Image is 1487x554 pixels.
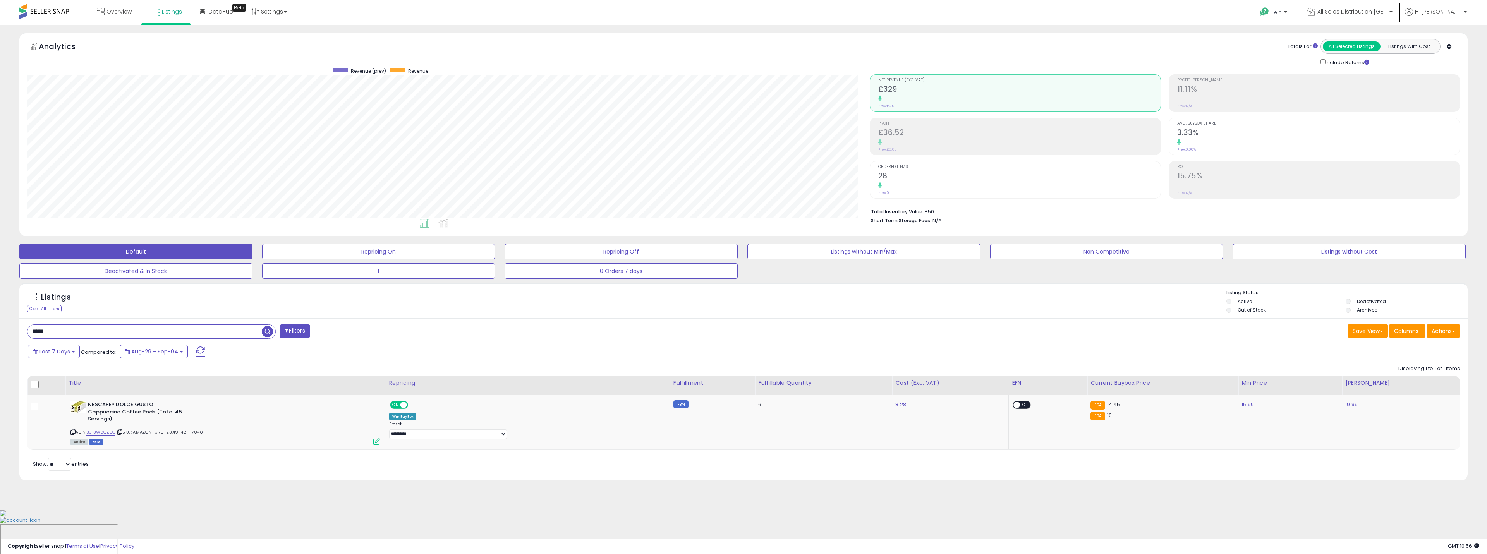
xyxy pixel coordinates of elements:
small: FBM [673,400,689,408]
span: Compared to: [81,348,117,356]
small: FBA [1090,412,1105,420]
small: Prev: N/A [1177,190,1192,195]
img: 41J7XWeOEBL._SL40_.jpg [70,401,86,413]
div: EFN [1012,379,1084,387]
span: ROI [1177,165,1460,169]
span: Profit [878,122,1161,126]
span: DataHub [209,8,233,15]
label: Out of Stock [1238,307,1266,313]
div: Current Buybox Price [1090,379,1235,387]
button: Non Competitive [990,244,1223,259]
a: 15.99 [1241,401,1254,408]
h2: £36.52 [878,128,1161,139]
button: Listings without Cost [1233,244,1466,259]
span: Last 7 Days [39,348,70,355]
div: Include Returns [1315,58,1379,67]
div: 6 [758,401,886,408]
span: All listings currently available for purchase on Amazon [70,439,88,445]
div: Win BuyBox [389,413,417,420]
span: Revenue [408,68,428,74]
span: All Sales Distribution [GEOGRAPHIC_DATA] [1317,8,1387,15]
span: Help [1271,9,1282,15]
button: Default [19,244,252,259]
a: Hi [PERSON_NAME] [1405,8,1467,25]
button: Filters [280,324,310,338]
label: Active [1238,298,1252,305]
small: Prev: N/A [1177,104,1192,108]
button: 1 [262,263,495,279]
b: Total Inventory Value: [871,208,924,215]
div: Displaying 1 to 1 of 1 items [1398,365,1460,372]
div: Title [69,379,382,387]
div: Totals For [1288,43,1318,50]
span: Profit [PERSON_NAME] [1177,78,1460,82]
button: Listings With Cost [1380,41,1438,51]
span: Revenue (prev) [351,68,386,74]
span: Ordered Items [878,165,1161,169]
button: All Selected Listings [1323,41,1381,51]
div: Fulfillment [673,379,752,387]
span: FBM [89,439,103,445]
div: Tooltip anchor [232,4,246,12]
span: Listings [162,8,182,15]
span: Columns [1394,327,1418,335]
span: ON [391,402,400,408]
div: Preset: [389,422,664,439]
i: Get Help [1260,7,1269,17]
a: Help [1254,1,1295,25]
span: Show: entries [33,460,89,468]
span: Aug-29 - Sep-04 [131,348,178,355]
a: B013W8QZQE [86,429,115,436]
b: NESCAFE? DOLCE GUSTO Cappuccino Coffee Pods (Total 45 Servings) [88,401,182,425]
h5: Analytics [39,41,91,54]
button: Aug-29 - Sep-04 [120,345,188,358]
label: Deactivated [1357,298,1386,305]
h2: 11.11% [1177,85,1460,95]
span: | SKU: AMAZON_9.75_23.49_42__7048 [116,429,203,435]
h2: 28 [878,172,1161,182]
div: Fulfillable Quantity [758,379,889,387]
div: ASIN: [70,401,379,444]
span: Avg. Buybox Share [1177,122,1460,126]
button: Save View [1348,324,1388,338]
div: Repricing [389,379,667,387]
div: Cost (Exc. VAT) [895,379,1005,387]
b: Short Term Storage Fees: [871,217,931,224]
button: Columns [1389,324,1425,338]
h2: 15.75% [1177,172,1460,182]
small: Prev: £0.00 [878,147,897,152]
span: OFF [1020,402,1032,408]
button: Repricing On [262,244,495,259]
span: Hi [PERSON_NAME] [1415,8,1461,15]
div: Clear All Filters [27,305,62,312]
h5: Listings [41,292,71,303]
p: Listing States: [1226,289,1467,297]
h2: £329 [878,85,1161,95]
button: Repricing Off [505,244,738,259]
div: Min Price [1241,379,1339,387]
button: 0 Orders 7 days [505,263,738,279]
span: 14.45 [1107,401,1120,408]
li: £50 [871,206,1454,216]
small: FBA [1090,401,1105,410]
button: Deactivated & In Stock [19,263,252,279]
button: Listings without Min/Max [747,244,980,259]
button: Last 7 Days [28,345,80,358]
span: N/A [932,217,942,224]
span: Overview [106,8,132,15]
small: Prev: 0.00% [1177,147,1196,152]
a: 19.99 [1345,401,1358,408]
h2: 3.33% [1177,128,1460,139]
label: Archived [1357,307,1378,313]
small: Prev: £0.00 [878,104,897,108]
small: Prev: 0 [878,190,889,195]
a: 8.28 [895,401,906,408]
span: Net Revenue (Exc. VAT) [878,78,1161,82]
div: [PERSON_NAME] [1345,379,1456,387]
span: 16 [1107,412,1112,419]
span: OFF [407,402,419,408]
button: Actions [1427,324,1460,338]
